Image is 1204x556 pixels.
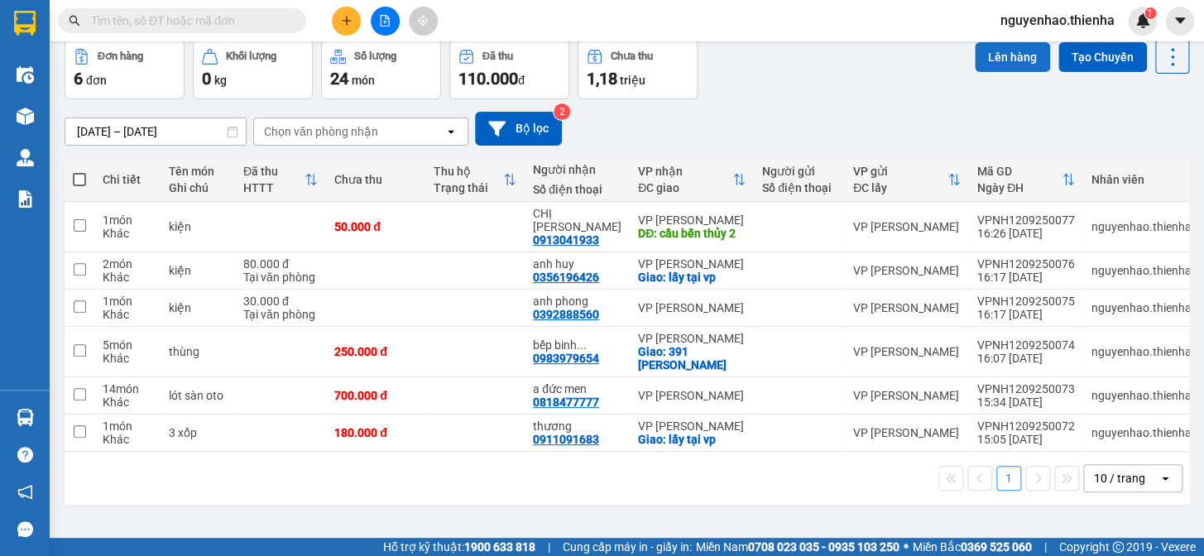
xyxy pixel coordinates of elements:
span: kg [214,74,227,87]
li: Số [GEOGRAPHIC_DATA][PERSON_NAME], P. [GEOGRAPHIC_DATA] [155,41,692,61]
button: Số lượng24món [321,40,441,99]
div: 0983979654 [533,352,599,365]
div: 14 món [103,382,152,395]
strong: 0708 023 035 - 0935 103 250 [748,540,899,554]
div: VP [PERSON_NAME] [638,213,746,227]
div: Khác [103,352,152,365]
th: Toggle SortBy [845,158,969,202]
div: Giao: lấy tại vp [638,271,746,284]
div: 1 món [103,419,152,433]
button: Đơn hàng6đơn [65,40,185,99]
div: 3 xốp [169,426,227,439]
div: HTTT [243,181,305,194]
div: VPNH1209250072 [977,419,1075,433]
div: Khác [103,227,152,240]
img: warehouse-icon [17,409,34,426]
div: Số lượng [354,50,396,62]
div: VP [PERSON_NAME] [853,426,961,439]
strong: 0369 525 060 [961,540,1032,554]
button: 1 [996,466,1021,491]
div: 250.000 đ [334,345,417,358]
div: Người nhận [533,163,621,176]
div: Khác [103,433,152,446]
img: solution-icon [17,190,34,208]
span: Hỗ trợ kỹ thuật: [383,538,535,556]
div: VPNH1209250073 [977,382,1075,395]
img: logo-vxr [14,11,36,36]
div: VP [PERSON_NAME] [853,301,961,314]
div: nguyenhao.thienha [1091,264,1192,277]
div: VP [PERSON_NAME] [853,264,961,277]
span: | [548,538,550,556]
div: Nhân viên [1091,173,1192,186]
img: warehouse-icon [17,149,34,166]
span: món [352,74,375,87]
span: Cung cấp máy in - giấy in: [563,538,692,556]
div: Thu hộ [434,165,503,178]
span: ⚪️ [904,544,909,550]
span: question-circle [17,447,33,463]
div: anh phong [533,295,621,308]
div: Trạng thái [434,181,503,194]
span: đơn [86,74,107,87]
div: 1 món [103,295,152,308]
li: Hotline: 0981127575, 0981347575, 19009067 [155,61,692,82]
span: 6 [74,69,83,89]
div: 50.000 đ [334,220,417,233]
div: Giao: 391 trần phú [638,345,746,371]
div: 0392888560 [533,308,599,321]
div: kiện [169,264,227,277]
div: Ghi chú [169,181,227,194]
div: 0911091683 [533,433,599,446]
button: Bộ lọc [475,112,562,146]
span: triệu [620,74,645,87]
div: Khác [103,271,152,284]
svg: open [444,125,458,138]
button: Đã thu110.000đ [449,40,569,99]
sup: 1 [1144,7,1156,19]
div: Số điện thoại [762,181,837,194]
div: VP [PERSON_NAME] [638,257,746,271]
div: VP [PERSON_NAME] [638,301,746,314]
span: file-add [379,15,391,26]
img: logo.jpg [21,21,103,103]
div: VP [PERSON_NAME] [853,345,961,358]
span: aim [417,15,429,26]
button: aim [409,7,438,36]
span: 1,18 [587,69,617,89]
div: DĐ: cầu bến thủy 2 [638,227,746,240]
div: Tại văn phòng [243,308,318,321]
div: VP nhận [638,165,732,178]
div: VPNH1209250074 [977,338,1075,352]
div: ĐC giao [638,181,732,194]
div: 16:26 [DATE] [977,227,1075,240]
div: 0818477777 [533,395,599,409]
div: thùng [169,345,227,358]
div: ĐC lấy [853,181,947,194]
img: warehouse-icon [17,108,34,125]
div: Chi tiết [103,173,152,186]
div: Tên món [169,165,227,178]
th: Toggle SortBy [235,158,326,202]
div: Đơn hàng [98,50,143,62]
div: lót sàn oto [169,389,227,402]
div: 30.000 đ [243,295,318,308]
div: VP [PERSON_NAME] [638,332,746,345]
div: 16:17 [DATE] [977,308,1075,321]
div: nguyenhao.thienha [1091,426,1192,439]
div: Người gửi [762,165,837,178]
div: VP [PERSON_NAME] [638,419,746,433]
div: nguyenhao.thienha [1091,345,1192,358]
th: Toggle SortBy [425,158,525,202]
div: 16:17 [DATE] [977,271,1075,284]
div: nguyenhao.thienha [1091,220,1192,233]
svg: open [1158,472,1172,485]
b: GỬI : VP [PERSON_NAME] [21,120,289,147]
div: Tại văn phòng [243,271,318,284]
div: Mã GD [977,165,1062,178]
div: Đã thu [243,165,305,178]
div: 15:34 [DATE] [977,395,1075,409]
button: Chưa thu1,18 triệu [578,40,698,99]
span: copyright [1112,541,1124,553]
span: 110.000 [458,69,518,89]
